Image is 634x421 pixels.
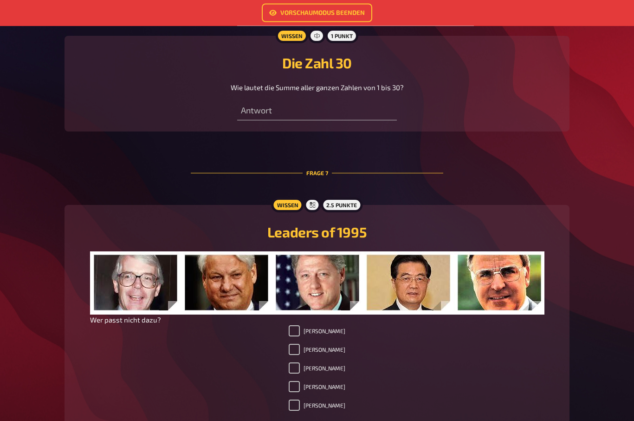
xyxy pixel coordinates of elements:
label: [PERSON_NAME] [289,326,345,337]
img: image [90,252,544,315]
span: Wer passt nicht dazu? [90,316,161,324]
label: [PERSON_NAME] [289,344,345,355]
input: Antwort [237,102,396,121]
h2: Die Zahl 30 [76,55,558,72]
a: Vorschaumodus beenden [262,4,372,22]
div: Wissen [271,198,304,213]
span: Wie lautet die Summe aller ganzen Zahlen von 1 bis 30? [231,84,404,92]
div: Wissen [276,29,308,44]
div: 1 Punkt [325,29,358,44]
label: [PERSON_NAME] [289,382,345,393]
div: 2.5 Punkte [321,198,362,213]
label: [PERSON_NAME] [289,363,345,374]
div: Frage 7 [191,147,443,200]
h2: Leaders of 1995 [76,224,558,241]
label: [PERSON_NAME] [289,400,345,411]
